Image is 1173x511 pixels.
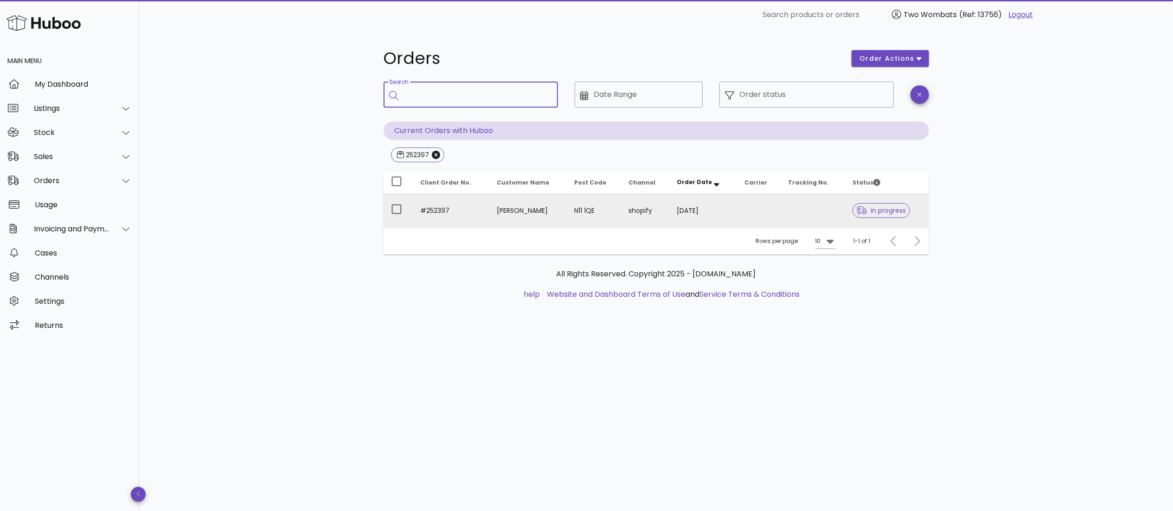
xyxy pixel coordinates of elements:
span: Client Order No. [421,179,472,186]
li: and [544,289,800,300]
div: Rows per page: [756,228,836,255]
a: Website and Dashboard Terms of Use [547,289,686,300]
button: order actions [852,50,929,67]
span: in progress [857,207,906,214]
th: Carrier [737,172,781,194]
img: Huboo Logo [6,13,81,33]
div: Orders [34,176,109,185]
th: Client Order No. [413,172,489,194]
div: 10 [815,237,821,245]
td: #252397 [413,194,489,227]
th: Post Code [567,172,622,194]
td: N11 1QE [567,194,622,227]
div: Channels [35,273,132,281]
td: [DATE] [670,194,737,227]
a: help [524,289,540,300]
span: Two Wombats [904,9,957,20]
button: Close [432,151,440,159]
a: Logout [1008,9,1033,20]
div: Settings [35,297,132,306]
span: Channel [629,179,656,186]
div: 252397 [404,150,429,160]
th: Order Date: Sorted descending. Activate to remove sorting. [670,172,737,194]
p: Current Orders with Huboo [384,121,929,140]
div: Sales [34,152,109,161]
a: Service Terms & Conditions [699,289,800,300]
th: Tracking No. [781,172,845,194]
th: Channel [622,172,670,194]
td: [PERSON_NAME] [489,194,567,227]
span: Customer Name [497,179,549,186]
span: Status [853,179,880,186]
th: Status [845,172,929,194]
div: Invoicing and Payments [34,224,109,233]
span: order actions [859,54,915,64]
div: Usage [35,200,132,209]
div: Listings [34,104,109,113]
div: Stock [34,128,109,137]
span: Carrier [744,179,767,186]
label: Search [389,79,409,86]
th: Customer Name [489,172,567,194]
div: My Dashboard [35,80,132,89]
div: 1-1 of 1 [853,237,871,245]
span: Tracking No. [788,179,829,186]
div: 10Rows per page: [815,234,836,249]
p: All Rights Reserved. Copyright 2025 - [DOMAIN_NAME] [391,268,922,280]
span: (Ref: 13756) [959,9,1002,20]
div: Returns [35,321,132,330]
h1: Orders [384,50,841,67]
td: shopify [622,194,670,227]
span: Post Code [575,179,607,186]
div: Cases [35,249,132,257]
span: Order Date [677,178,712,186]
